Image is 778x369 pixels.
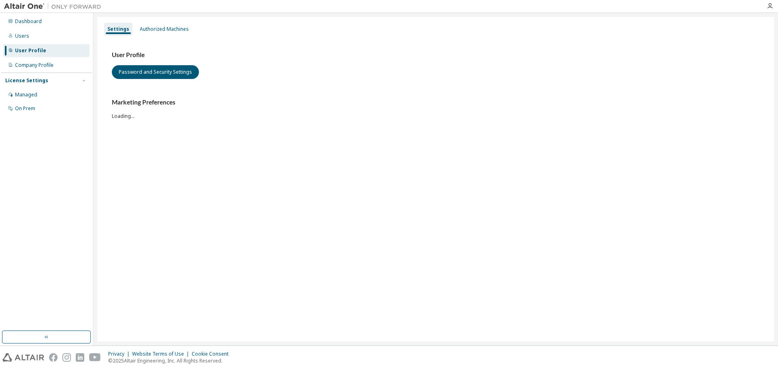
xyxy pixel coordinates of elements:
img: instagram.svg [62,353,71,362]
div: On Prem [15,105,35,112]
div: Company Profile [15,62,53,68]
div: Authorized Machines [140,26,189,32]
img: facebook.svg [49,353,58,362]
button: Password and Security Settings [112,65,199,79]
p: © 2025 Altair Engineering, Inc. All Rights Reserved. [108,357,233,364]
img: linkedin.svg [76,353,84,362]
div: Users [15,33,29,39]
div: Settings [107,26,129,32]
img: youtube.svg [89,353,101,362]
h3: Marketing Preferences [112,98,759,107]
div: User Profile [15,47,46,54]
div: Dashboard [15,18,42,25]
div: Privacy [108,351,132,357]
h3: User Profile [112,51,759,59]
div: License Settings [5,77,48,84]
div: Website Terms of Use [132,351,192,357]
img: altair_logo.svg [2,353,44,362]
div: Cookie Consent [192,351,233,357]
div: Managed [15,92,37,98]
img: Altair One [4,2,105,11]
div: Loading... [112,98,759,119]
